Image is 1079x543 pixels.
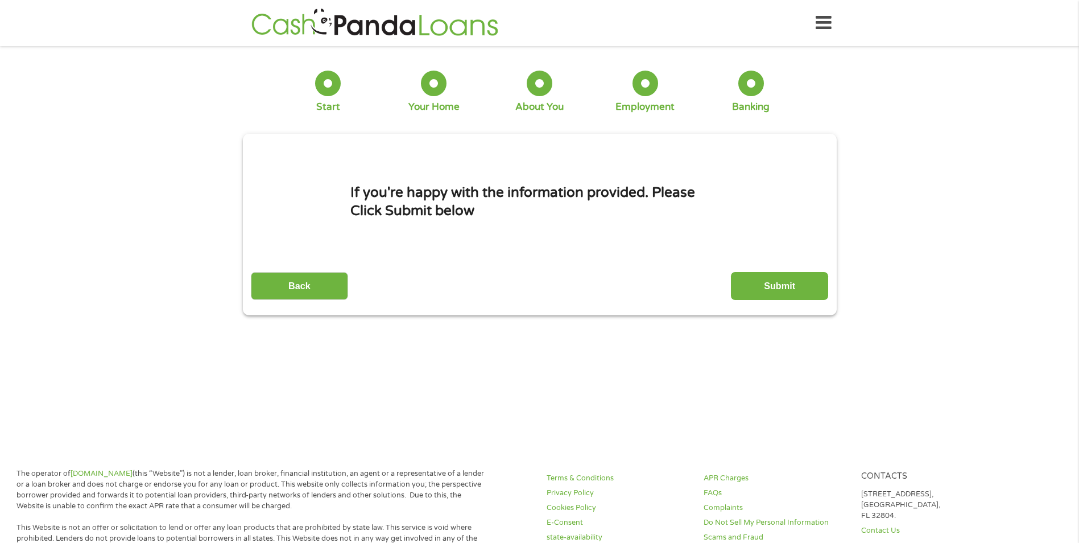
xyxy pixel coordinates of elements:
[547,503,690,513] a: Cookies Policy
[704,532,847,543] a: Scams and Fraud
[316,101,340,113] div: Start
[704,473,847,484] a: APR Charges
[731,272,828,300] input: Submit
[515,101,564,113] div: About You
[251,272,348,300] input: Back
[704,517,847,528] a: Do Not Sell My Personal Information
[704,488,847,499] a: FAQs
[547,473,690,484] a: Terms & Conditions
[861,525,1004,536] a: Contact Us
[547,488,690,499] a: Privacy Policy
[350,184,729,220] h1: If you're happy with the information provided. Please Click Submit below
[408,101,460,113] div: Your Home
[732,101,770,113] div: Banking
[547,532,690,543] a: state-availability
[547,517,690,528] a: E-Consent
[248,7,502,39] img: GetLoanNow Logo
[861,471,1004,482] h4: Contacts
[16,468,489,512] p: The operator of (this “Website”) is not a lender, loan broker, financial institution, an agent or...
[704,503,847,513] a: Complaints
[861,489,1004,521] p: [STREET_ADDRESS], [GEOGRAPHIC_DATA], FL 32804.
[615,101,675,113] div: Employment
[71,469,133,478] a: [DOMAIN_NAME]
